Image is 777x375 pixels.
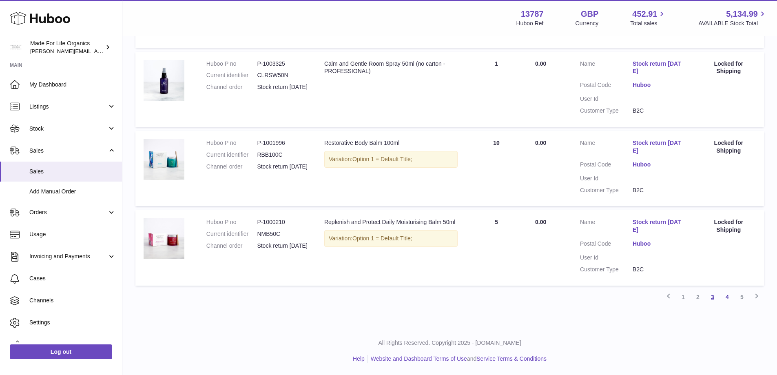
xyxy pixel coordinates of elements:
[324,139,458,147] div: Restorative Body Balm 100ml
[257,230,308,238] dd: NMB50C
[368,355,547,363] li: and
[720,290,735,304] a: 4
[206,60,257,68] dt: Huboo P no
[580,218,633,236] dt: Name
[633,161,685,169] a: Huboo
[257,139,308,147] dd: P-1001996
[10,41,22,53] img: geoff.winwood@madeforlifeorganics.com
[29,253,107,260] span: Invoicing and Payments
[580,81,633,91] dt: Postal Code
[630,20,666,27] span: Total sales
[702,60,756,75] div: Locked for Shipping
[580,95,633,103] dt: User Id
[257,242,308,250] dd: Stock return [DATE]
[29,125,107,133] span: Stock
[691,290,705,304] a: 2
[129,339,770,347] p: All Rights Reserved. Copyright 2025 - [DOMAIN_NAME]
[144,139,184,180] img: restorative-body-balm-100ml-rbb100c-1-v1.jpg
[735,290,749,304] a: 5
[257,163,308,171] dd: Stock return [DATE]
[576,20,599,27] div: Currency
[698,9,767,27] a: 5,134.99 AVAILABLE Stock Total
[206,218,257,226] dt: Huboo P no
[352,235,412,242] span: Option 1 = Default Title;
[633,186,685,194] dd: B2C
[257,60,308,68] dd: P-1003325
[29,147,107,155] span: Sales
[206,83,257,91] dt: Channel order
[535,140,546,146] span: 0.00
[30,48,207,54] span: [PERSON_NAME][EMAIL_ADDRESS][PERSON_NAME][DOMAIN_NAME]
[580,266,633,273] dt: Customer Type
[633,107,685,115] dd: B2C
[144,218,184,259] img: replenish-and-protect-daily-moisturising-balm-50ml-nmb50c-1.jpg
[324,230,458,247] div: Variation:
[516,20,544,27] div: Huboo Ref
[580,186,633,194] dt: Customer Type
[633,266,685,273] dd: B2C
[580,254,633,262] dt: User Id
[580,161,633,171] dt: Postal Code
[466,131,527,206] td: 10
[29,275,116,282] span: Cases
[633,81,685,89] a: Huboo
[206,230,257,238] dt: Current identifier
[632,9,657,20] span: 452.91
[535,219,546,225] span: 0.00
[521,9,544,20] strong: 13787
[29,188,116,195] span: Add Manual Order
[580,139,633,157] dt: Name
[257,151,308,159] dd: RBB100C
[29,231,116,238] span: Usage
[29,209,107,216] span: Orders
[206,139,257,147] dt: Huboo P no
[29,103,107,111] span: Listings
[630,9,666,27] a: 452.91 Total sales
[580,175,633,182] dt: User Id
[633,60,685,75] a: Stock return [DATE]
[352,156,412,162] span: Option 1 = Default Title;
[580,107,633,115] dt: Customer Type
[476,355,547,362] a: Service Terms & Conditions
[324,60,458,75] div: Calm and Gentle Room Spray 50ml (no carton - PROFESSIONAL)
[324,218,458,226] div: Replenish and Protect Daily Moisturising Balm 50ml
[466,52,527,127] td: 1
[705,290,720,304] a: 3
[206,242,257,250] dt: Channel order
[10,344,112,359] a: Log out
[702,139,756,155] div: Locked for Shipping
[633,218,685,234] a: Stock return [DATE]
[371,355,467,362] a: Website and Dashboard Terms of Use
[144,60,184,101] img: 137871728052982.jpg
[206,163,257,171] dt: Channel order
[30,40,104,55] div: Made For Life Organics
[633,139,685,155] a: Stock return [DATE]
[257,71,308,79] dd: CLRSW50N
[633,240,685,248] a: Huboo
[580,60,633,78] dt: Name
[353,355,365,362] a: Help
[581,9,598,20] strong: GBP
[726,9,758,20] span: 5,134.99
[702,218,756,234] div: Locked for Shipping
[29,168,116,175] span: Sales
[29,319,116,326] span: Settings
[324,151,458,168] div: Variation:
[580,240,633,250] dt: Postal Code
[257,218,308,226] dd: P-1000210
[29,297,116,304] span: Channels
[466,210,527,285] td: 5
[206,71,257,79] dt: Current identifier
[535,60,546,67] span: 0.00
[29,81,116,89] span: My Dashboard
[676,290,691,304] a: 1
[257,83,308,91] dd: Stock return [DATE]
[29,341,116,348] span: Returns
[698,20,767,27] span: AVAILABLE Stock Total
[206,151,257,159] dt: Current identifier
